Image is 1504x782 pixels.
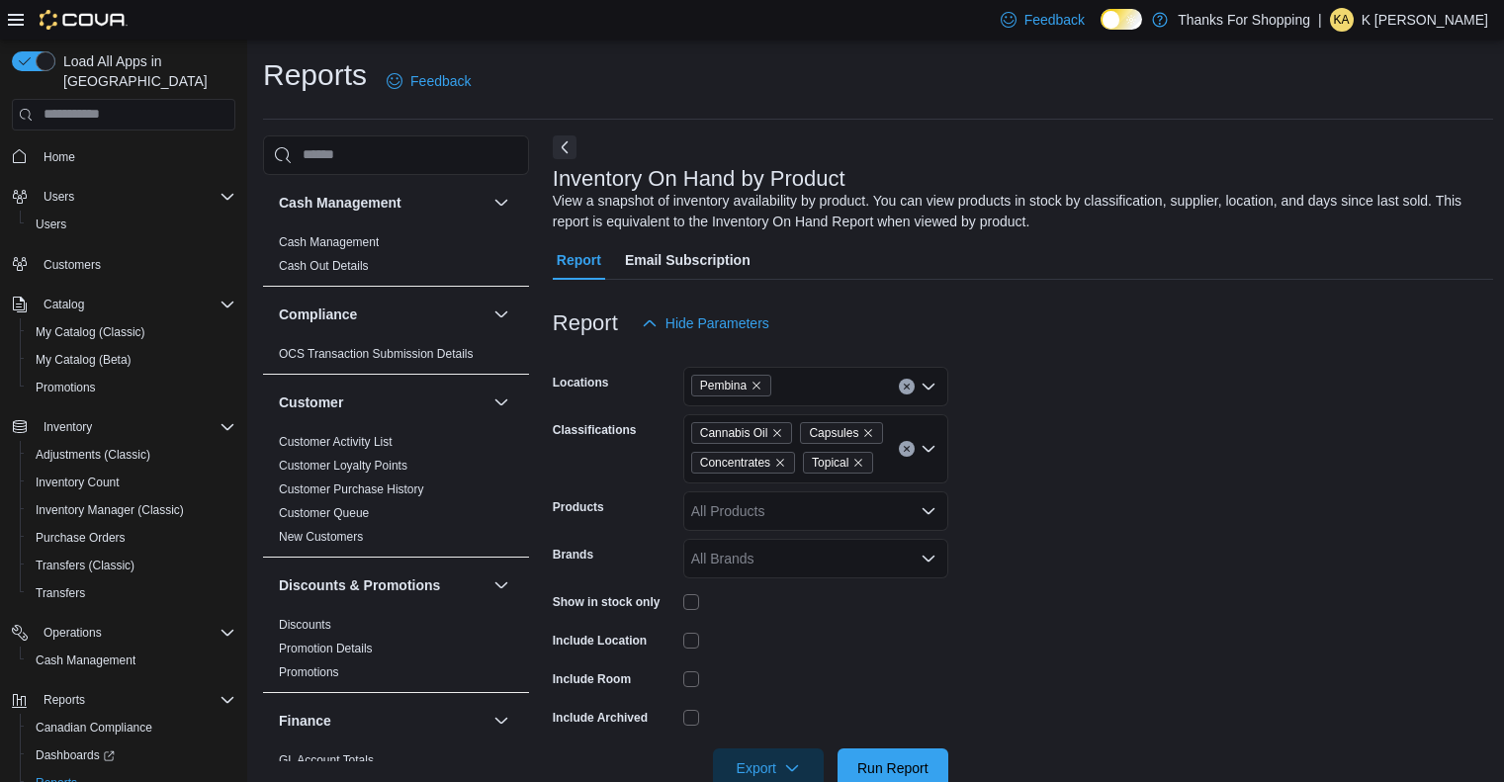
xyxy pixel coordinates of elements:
[279,641,373,656] span: Promotion Details
[553,191,1484,232] div: View a snapshot of inventory availability by product. You can view products in stock by classific...
[20,346,243,374] button: My Catalog (Beta)
[553,594,661,610] label: Show in stock only
[553,547,593,563] label: Brands
[279,618,331,632] a: Discounts
[279,753,374,767] a: GL Account Totals
[36,530,126,546] span: Purchase Orders
[36,380,96,395] span: Promotions
[279,506,369,520] a: Customer Queue
[28,213,235,236] span: Users
[800,422,883,444] span: Capsules
[700,453,770,473] span: Concentrates
[489,191,513,215] button: Cash Management
[20,318,243,346] button: My Catalog (Classic)
[279,193,486,213] button: Cash Management
[279,575,440,595] h3: Discounts & Promotions
[28,743,123,767] a: Dashboards
[263,230,529,286] div: Cash Management
[279,665,339,679] a: Promotions
[20,374,243,401] button: Promotions
[28,716,235,739] span: Canadian Compliance
[28,581,93,605] a: Transfers
[1330,8,1354,32] div: K Atlee-Raymond
[36,747,115,763] span: Dashboards
[28,443,235,467] span: Adjustments (Classic)
[20,441,243,469] button: Adjustments (Classic)
[28,743,235,767] span: Dashboards
[28,320,235,344] span: My Catalog (Classic)
[28,348,235,372] span: My Catalog (Beta)
[55,51,235,91] span: Load All Apps in [GEOGRAPHIC_DATA]
[921,379,936,394] button: Open list of options
[279,481,424,497] span: Customer Purchase History
[36,144,235,169] span: Home
[28,649,143,672] a: Cash Management
[4,686,243,714] button: Reports
[700,376,747,395] span: Pembina
[279,193,401,213] h3: Cash Management
[4,619,243,647] button: Operations
[553,499,604,515] label: Products
[36,585,85,601] span: Transfers
[279,347,474,361] a: OCS Transaction Submission Details
[36,253,109,277] a: Customers
[921,441,936,457] button: Open list of options
[410,71,471,91] span: Feedback
[28,526,235,550] span: Purchase Orders
[36,558,134,573] span: Transfers (Classic)
[4,413,243,441] button: Inventory
[279,617,331,633] span: Discounts
[279,392,486,412] button: Customer
[489,573,513,597] button: Discounts & Promotions
[489,391,513,414] button: Customer
[28,554,235,577] span: Transfers (Classic)
[36,293,235,316] span: Catalog
[4,291,243,318] button: Catalog
[665,313,769,333] span: Hide Parameters
[553,422,637,438] label: Classifications
[28,376,235,399] span: Promotions
[28,526,133,550] a: Purchase Orders
[1101,9,1142,30] input: Dark Mode
[625,240,751,280] span: Email Subscription
[553,135,576,159] button: Next
[36,293,92,316] button: Catalog
[40,10,128,30] img: Cova
[36,145,83,169] a: Home
[279,392,343,412] h3: Customer
[36,185,82,209] button: Users
[279,258,369,274] span: Cash Out Details
[28,213,74,236] a: Users
[28,581,235,605] span: Transfers
[634,304,777,343] button: Hide Parameters
[28,348,139,372] a: My Catalog (Beta)
[20,647,243,674] button: Cash Management
[279,435,393,449] a: Customer Activity List
[279,711,486,731] button: Finance
[20,579,243,607] button: Transfers
[20,496,243,524] button: Inventory Manager (Classic)
[700,423,768,443] span: Cannabis Oil
[899,379,915,394] button: Clear input
[36,324,145,340] span: My Catalog (Classic)
[36,447,150,463] span: Adjustments (Classic)
[20,469,243,496] button: Inventory Count
[279,259,369,273] a: Cash Out Details
[28,320,153,344] a: My Catalog (Classic)
[279,346,474,362] span: OCS Transaction Submission Details
[921,503,936,519] button: Open list of options
[279,752,374,768] span: GL Account Totals
[28,471,235,494] span: Inventory Count
[803,452,873,474] span: Topical
[20,524,243,552] button: Purchase Orders
[812,453,848,473] span: Topical
[279,664,339,680] span: Promotions
[771,427,783,439] button: Remove Cannabis Oil from selection in this group
[809,423,858,443] span: Capsules
[28,376,104,399] a: Promotions
[20,552,243,579] button: Transfers (Classic)
[857,758,929,778] span: Run Report
[279,482,424,496] a: Customer Purchase History
[279,575,486,595] button: Discounts & Promotions
[20,741,243,769] a: Dashboards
